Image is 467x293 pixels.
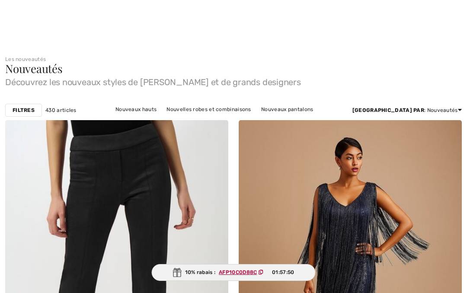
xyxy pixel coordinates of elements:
span: 430 articles [45,106,77,114]
div: : Nouveautés [352,106,462,114]
ins: AFP10C0D88C [219,269,257,275]
div: 10% rabais : [152,264,316,281]
span: Nouveautés [5,61,63,76]
span: 01:57:50 [272,268,294,276]
a: Nouvelles vestes et blazers [191,115,270,126]
a: Nouvelles robes et combinaisons [162,104,255,115]
span: Découvrez les nouveaux styles de [PERSON_NAME] et de grands designers [5,74,462,86]
a: Nouveaux hauts [111,104,161,115]
strong: [GEOGRAPHIC_DATA] par [352,107,424,113]
strong: Filtres [13,106,35,114]
a: Nouveaux pantalons [257,104,317,115]
a: Nouvelles jupes [272,115,320,126]
img: Gift.svg [173,268,182,277]
a: Nouveaux pulls et cardigans [109,115,189,126]
a: Les nouveautés [5,56,46,62]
